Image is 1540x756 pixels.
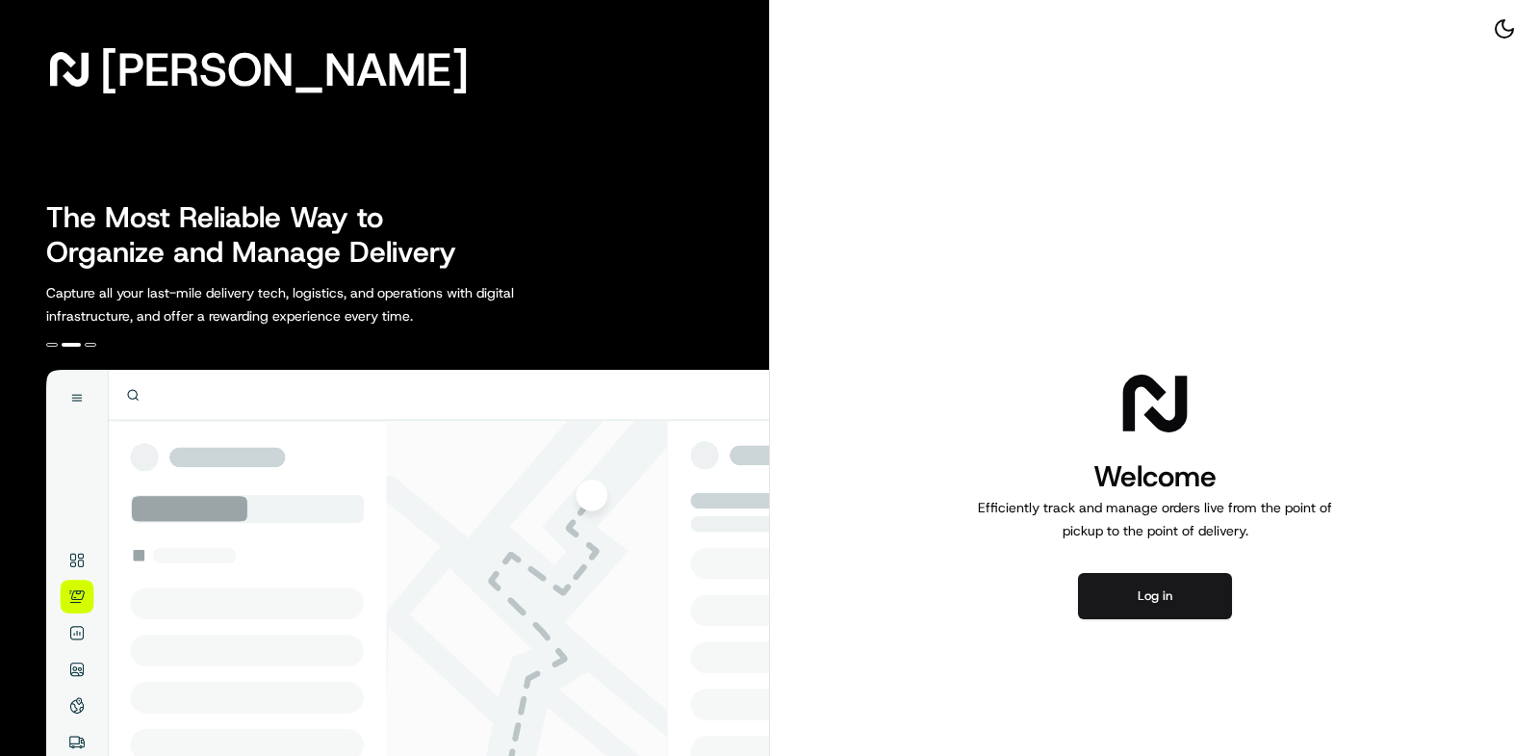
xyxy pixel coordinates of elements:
[970,457,1340,496] h1: Welcome
[46,200,477,270] h2: The Most Reliable Way to Organize and Manage Delivery
[100,50,469,89] span: [PERSON_NAME]
[970,496,1340,542] p: Efficiently track and manage orders live from the point of pickup to the point of delivery.
[46,281,601,327] p: Capture all your last-mile delivery tech, logistics, and operations with digital infrastructure, ...
[1078,573,1232,619] button: Log in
